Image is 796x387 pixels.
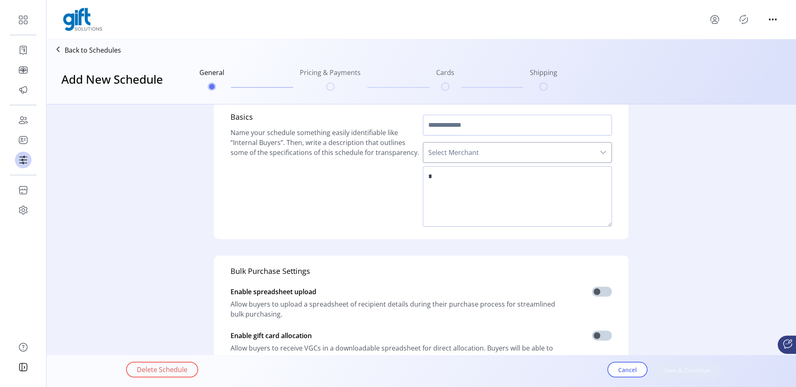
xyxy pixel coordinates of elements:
[231,128,419,157] span: Name your schedule something easily identifiable like “Internal Buyers”. Then, write a descriptio...
[61,70,163,88] h3: Add New Schedule
[231,299,562,319] span: Allow buyers to upload a spreadsheet of recipient details during their purchase process for strea...
[231,287,316,297] span: Enable spreadsheet upload
[231,111,420,128] h5: Basics
[595,143,612,162] div: dropdown trigger
[65,45,121,55] p: Back to Schedules
[423,143,595,162] span: Select Merchant
[137,365,187,375] span: Delete Schedule
[618,365,637,374] span: Cancel
[766,13,779,26] button: menu
[607,362,648,377] button: Cancel
[737,13,750,26] button: Publisher Panel
[231,331,312,341] span: Enable gift card allocation
[126,362,198,377] button: Delete Schedule
[231,266,310,282] h5: Bulk Purchase Settings
[231,343,562,363] span: Allow buyers to receive VGCs in a downloadable spreadsheet for direct allocation. Buyers will be ...
[708,13,721,26] button: menu
[63,8,102,31] img: logo
[199,68,224,82] h6: General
